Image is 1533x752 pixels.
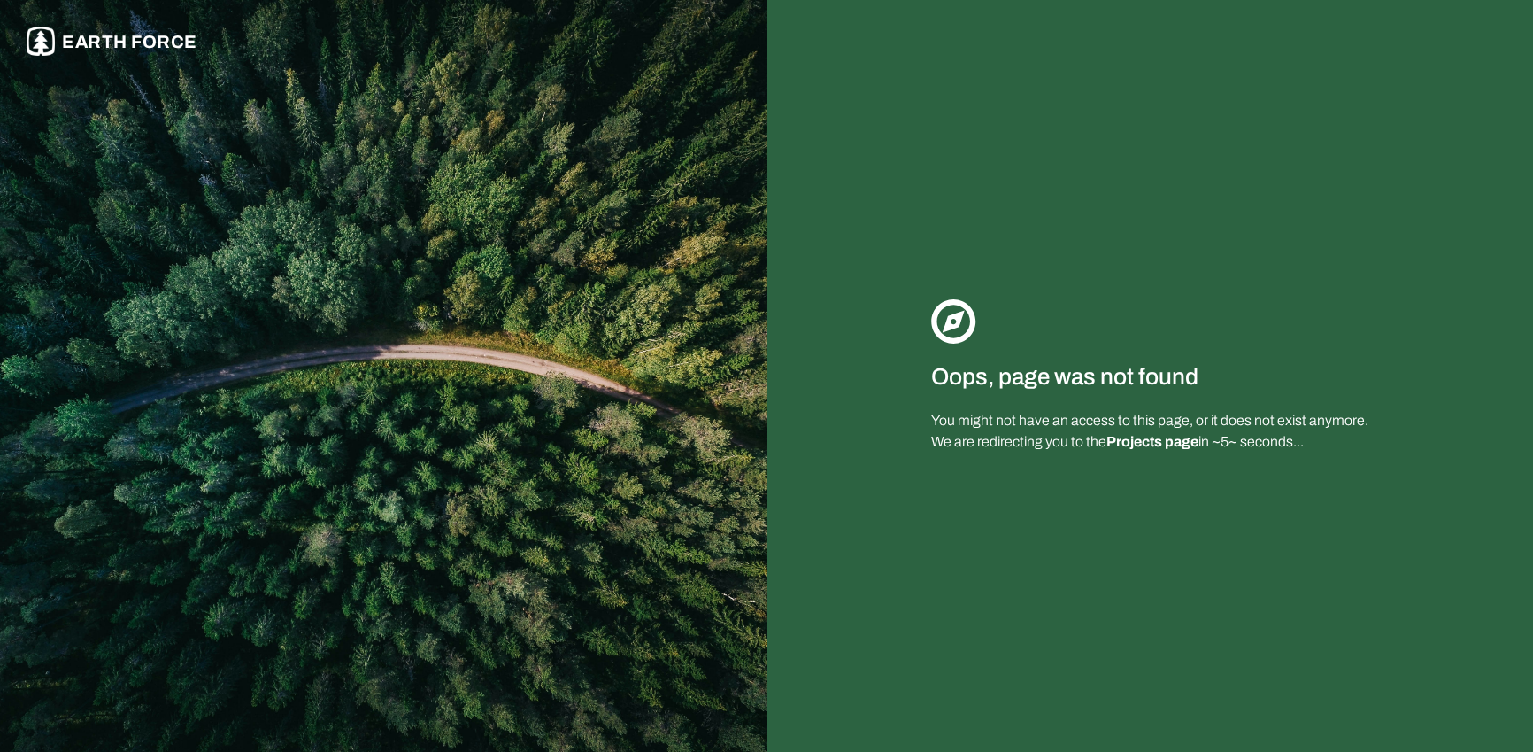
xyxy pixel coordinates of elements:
[931,360,1368,394] p: Oops, page was not found
[931,410,1368,431] p: You might not have an access to this page, or it does not exist anymore.
[27,27,55,56] img: earthforce-logo-white-uG4MPadI.svg
[1106,434,1198,449] strong: Projects page
[62,29,197,54] p: Earth force
[931,431,1368,453] p: We are redirecting you to the in ~ 5 ~ seconds...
